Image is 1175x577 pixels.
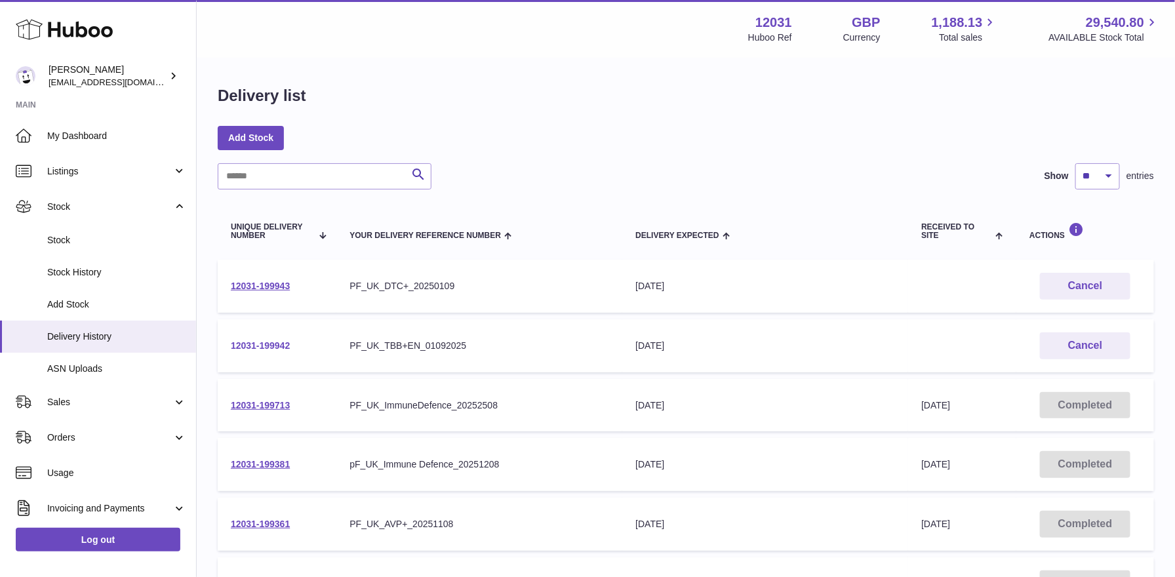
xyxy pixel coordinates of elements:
[47,467,186,479] span: Usage
[1029,222,1141,240] div: Actions
[921,400,950,410] span: [DATE]
[1040,332,1130,359] button: Cancel
[1045,170,1069,182] label: Show
[1086,14,1144,31] span: 29,540.80
[349,458,609,471] div: pF_UK_Immune Defence_20251208
[231,223,312,240] span: Unique Delivery Number
[1048,14,1159,44] a: 29,540.80 AVAILABLE Stock Total
[47,431,172,444] span: Orders
[47,502,172,515] span: Invoicing and Payments
[1048,31,1159,44] span: AVAILABLE Stock Total
[16,66,35,86] img: admin@makewellforyou.com
[47,130,186,142] span: My Dashboard
[635,280,895,292] div: [DATE]
[49,77,193,87] span: [EMAIL_ADDRESS][DOMAIN_NAME]
[921,519,950,529] span: [DATE]
[231,459,290,469] a: 12031-199381
[47,165,172,178] span: Listings
[47,363,186,375] span: ASN Uploads
[231,519,290,529] a: 12031-199361
[231,340,290,351] a: 12031-199942
[939,31,997,44] span: Total sales
[635,518,895,530] div: [DATE]
[921,459,950,469] span: [DATE]
[349,231,501,240] span: Your Delivery Reference Number
[49,64,167,89] div: [PERSON_NAME]
[47,234,186,247] span: Stock
[349,518,609,530] div: PF_UK_AVP+_20251108
[843,31,881,44] div: Currency
[16,528,180,551] a: Log out
[47,201,172,213] span: Stock
[218,126,284,149] a: Add Stock
[349,280,609,292] div: PF_UK_DTC+_20250109
[932,14,983,31] span: 1,188.13
[47,298,186,311] span: Add Stock
[349,399,609,412] div: PF_UK_ImmuneDefence_20252508
[47,330,186,343] span: Delivery History
[218,85,306,106] h1: Delivery list
[47,266,186,279] span: Stock History
[932,14,998,44] a: 1,188.13 Total sales
[852,14,880,31] strong: GBP
[635,231,719,240] span: Delivery Expected
[1126,170,1154,182] span: entries
[635,340,895,352] div: [DATE]
[635,458,895,471] div: [DATE]
[231,400,290,410] a: 12031-199713
[231,281,290,291] a: 12031-199943
[1040,273,1130,300] button: Cancel
[748,31,792,44] div: Huboo Ref
[755,14,792,31] strong: 12031
[47,396,172,408] span: Sales
[921,223,992,240] span: Received to Site
[635,399,895,412] div: [DATE]
[349,340,609,352] div: PF_UK_TBB+EN_01092025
